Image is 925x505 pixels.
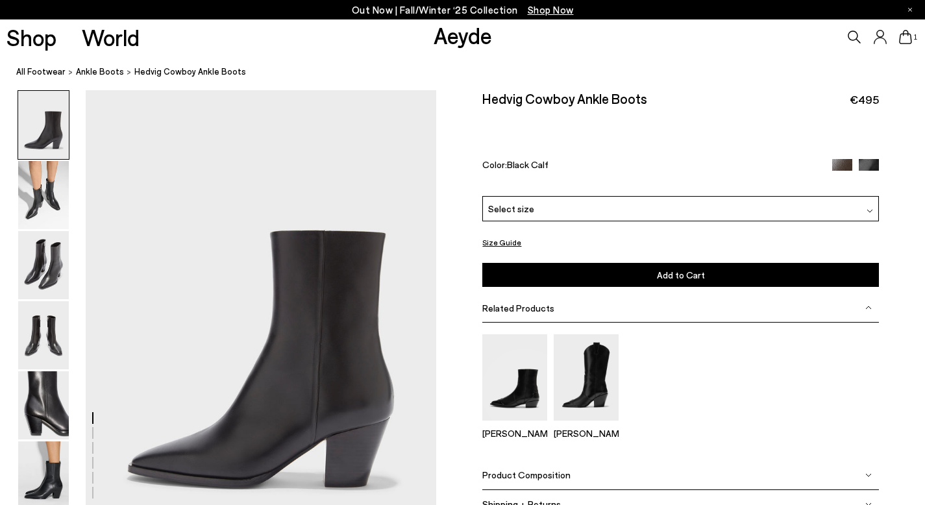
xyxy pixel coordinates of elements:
[867,208,873,214] img: svg%3E
[488,202,534,216] span: Select size
[528,4,574,16] span: Navigate to /collections/new-in
[482,90,647,106] h2: Hedvig Cowboy Ankle Boots
[554,334,619,421] img: Ariel Cowboy Boots
[482,159,819,171] div: Color:
[18,231,69,299] img: Hedvig Cowboy Ankle Boots - Image 3
[657,269,705,280] span: Add to Cart
[554,428,619,439] p: [PERSON_NAME]
[16,55,925,90] nav: breadcrumb
[18,91,69,159] img: Hedvig Cowboy Ankle Boots - Image 1
[82,26,140,49] a: World
[76,66,124,77] span: ankle boots
[865,304,872,311] img: svg%3E
[6,26,56,49] a: Shop
[18,371,69,439] img: Hedvig Cowboy Ankle Boots - Image 5
[352,2,574,18] p: Out Now | Fall/Winter ‘25 Collection
[865,472,872,478] img: svg%3E
[482,412,547,439] a: Hester Ankle Boots [PERSON_NAME]
[18,301,69,369] img: Hedvig Cowboy Ankle Boots - Image 4
[76,65,124,79] a: ankle boots
[482,334,547,421] img: Hester Ankle Boots
[507,159,549,170] span: Black Calf
[899,30,912,44] a: 1
[554,412,619,439] a: Ariel Cowboy Boots [PERSON_NAME]
[134,65,246,79] span: Hedvig Cowboy Ankle Boots
[482,302,554,314] span: Related Products
[482,263,878,287] button: Add to Cart
[482,428,547,439] p: [PERSON_NAME]
[912,34,919,41] span: 1
[482,469,571,480] span: Product Composition
[16,65,66,79] a: All Footwear
[434,21,492,49] a: Aeyde
[18,161,69,229] img: Hedvig Cowboy Ankle Boots - Image 2
[850,92,879,108] span: €495
[482,234,521,251] button: Size Guide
